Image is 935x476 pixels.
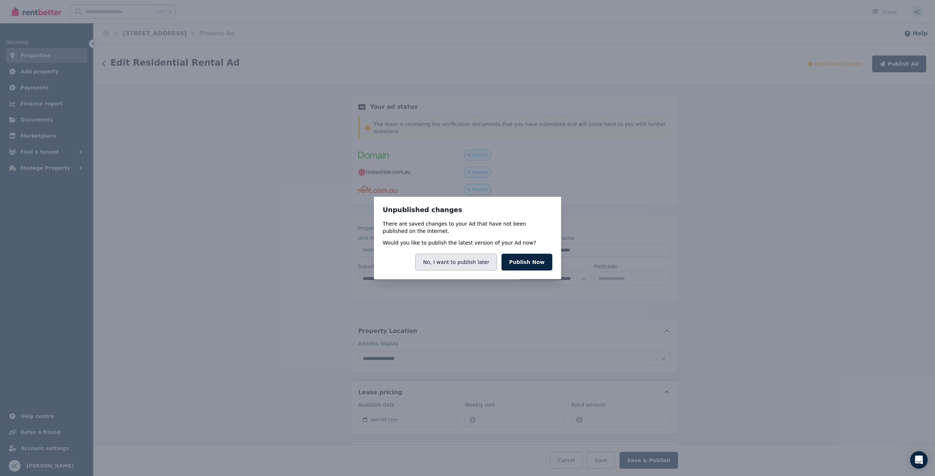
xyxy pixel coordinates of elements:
button: No, I want to publish later [415,254,497,270]
p: Would you like to publish the latest version of your Ad now? [383,239,536,246]
p: There are saved changes to your Ad that have not been published on the Internet. [383,220,552,235]
button: Publish Now [501,254,552,270]
div: Open Intercom Messenger [910,451,928,469]
h3: Unpublished changes [383,206,552,214]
